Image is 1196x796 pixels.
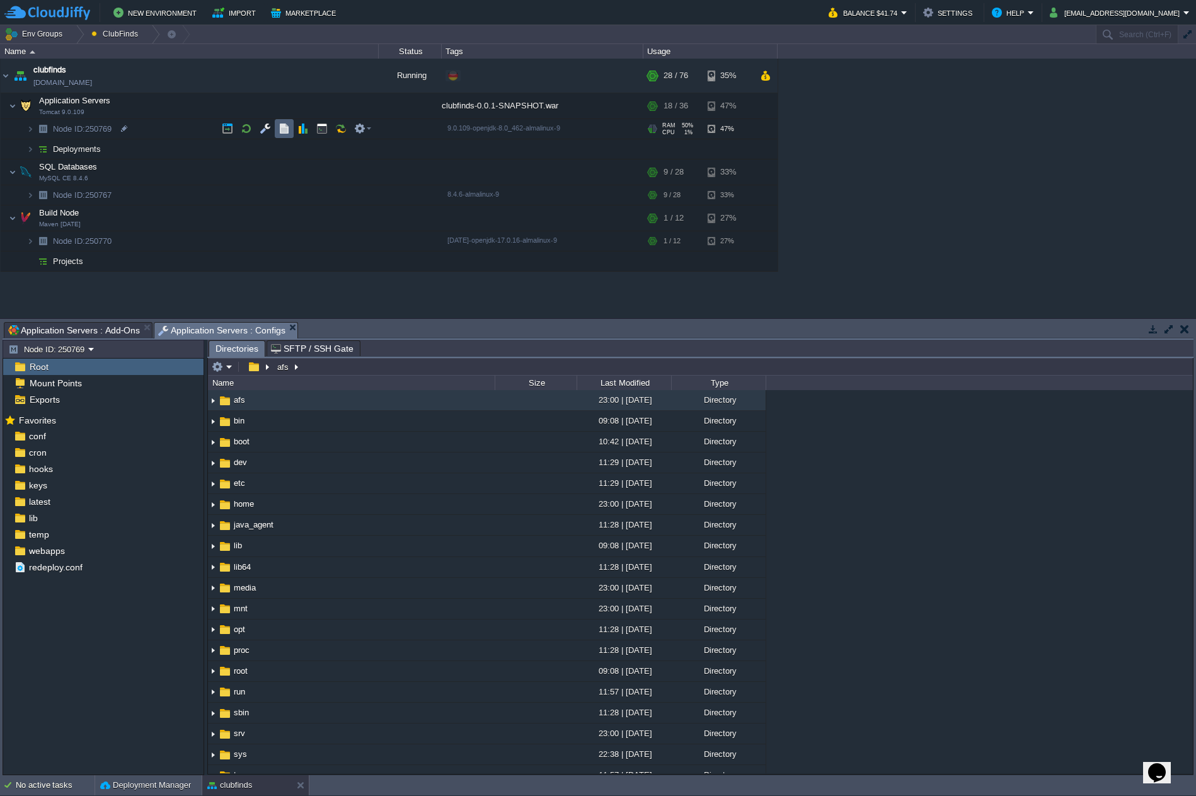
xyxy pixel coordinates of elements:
img: AMDAwAAAACH5BAEAAAAALAAAAAABAAEAAAICRAEAOw== [26,231,34,251]
div: 35% [708,59,749,93]
a: etc [232,478,247,488]
span: 250769 [52,124,113,134]
input: Click to enter the path [208,358,1193,376]
span: SQL Databases [38,161,99,172]
img: AMDAwAAAACH5BAEAAAAALAAAAAABAAEAAAICRAEAOw== [11,59,29,93]
a: dev [232,457,249,468]
div: 9 / 28 [664,159,684,185]
div: 09:08 | [DATE] [577,536,671,555]
span: lib [232,540,244,551]
span: run [232,686,247,697]
a: sbin [232,707,251,718]
img: AMDAwAAAACH5BAEAAAAALAAAAAABAAEAAAICRAEAOw== [218,643,232,657]
img: AMDAwAAAACH5BAEAAAAALAAAAAABAAEAAAICRAEAOw== [218,477,232,491]
img: AMDAwAAAACH5BAEAAAAALAAAAAABAAEAAAICRAEAOw== [218,394,232,408]
div: 47% [708,93,749,118]
a: latest [26,496,52,507]
a: redeploy.conf [26,562,84,573]
img: AMDAwAAAACH5BAEAAAAALAAAAAABAAEAAAICRAEAOw== [26,251,34,271]
button: Node ID: 250769 [8,343,88,355]
span: Tomcat 9.0.109 [39,108,84,116]
span: 50% [681,122,693,129]
div: 11:29 | [DATE] [577,453,671,472]
button: Import [212,5,260,20]
div: 18 / 36 [664,93,688,118]
a: sys [232,749,249,759]
span: 8.4.6-almalinux-9 [447,190,499,198]
a: Mount Points [27,378,84,389]
span: Exports [27,394,62,405]
a: cron [26,447,49,458]
a: Node ID:250770 [52,236,113,246]
span: media [232,582,258,593]
a: Deployments [52,144,103,154]
img: AMDAwAAAACH5BAEAAAAALAAAAAABAAEAAAICRAEAOw== [26,185,34,205]
div: 1 / 12 [664,231,681,251]
div: 11:28 | [DATE] [577,703,671,722]
span: CPU [662,129,675,136]
div: Running [379,59,442,93]
img: AMDAwAAAACH5BAEAAAAALAAAAAABAAEAAAICRAEAOw== [218,498,232,512]
span: RAM [662,122,676,129]
img: AMDAwAAAACH5BAEAAAAALAAAAAABAAEAAAICRAEAOw== [218,560,232,574]
span: lib [26,512,40,524]
span: bin [232,415,246,426]
a: lib64 [232,562,253,572]
img: AMDAwAAAACH5BAEAAAAALAAAAAABAAEAAAICRAEAOw== [218,685,232,699]
span: webapps [26,545,67,557]
div: Directory [671,536,766,555]
a: java_agent [232,519,275,530]
a: temp [26,529,51,540]
img: CloudJiffy [4,5,90,21]
div: Last Modified [578,376,671,390]
span: Favorites [16,415,58,426]
a: hooks [26,463,55,475]
img: AMDAwAAAACH5BAEAAAAALAAAAAABAAEAAAICRAEAOw== [26,119,34,139]
div: Name [209,376,495,390]
button: Balance $41.74 [829,5,901,20]
div: Directory [671,557,766,577]
div: Directory [671,703,766,722]
img: AMDAwAAAACH5BAEAAAAALAAAAAABAAEAAAICRAEAOw== [34,251,52,271]
img: AMDAwAAAACH5BAEAAAAALAAAAAABAAEAAAICRAEAOw== [34,231,52,251]
div: Directory [671,724,766,743]
img: AMDAwAAAACH5BAEAAAAALAAAAAABAAEAAAICRAEAOw== [30,50,35,54]
button: Deployment Manager [100,779,191,792]
button: Help [992,5,1028,20]
div: 23:00 | [DATE] [577,390,671,410]
span: afs [232,395,247,405]
img: AMDAwAAAACH5BAEAAAAALAAAAAABAAEAAAICRAEAOw== [1,59,11,93]
a: root [232,666,250,676]
img: AMDAwAAAACH5BAEAAAAALAAAAAABAAEAAAICRAEAOw== [208,558,218,577]
img: AMDAwAAAACH5BAEAAAAALAAAAAABAAEAAAICRAEAOw== [218,623,232,637]
img: AMDAwAAAACH5BAEAAAAALAAAAAABAAEAAAICRAEAOw== [208,474,218,493]
img: AMDAwAAAACH5BAEAAAAALAAAAAABAAEAAAICRAEAOw== [218,456,232,470]
button: afs [275,361,292,372]
img: AMDAwAAAACH5BAEAAAAALAAAAAABAAEAAAICRAEAOw== [208,537,218,557]
div: Status [379,44,441,59]
span: proc [232,645,251,655]
div: 27% [708,205,749,231]
div: Tags [442,44,643,59]
span: Application Servers : Add-Ons [8,323,140,338]
span: MySQL CE 8.4.6 [39,175,88,182]
div: 22:38 | [DATE] [577,744,671,764]
button: Env Groups [4,25,67,43]
div: Usage [644,44,777,59]
a: tmp [232,770,250,780]
a: [DOMAIN_NAME] [33,76,92,89]
img: AMDAwAAAACH5BAEAAAAALAAAAAABAAEAAAICRAEAOw== [208,683,218,702]
div: Directory [671,620,766,639]
div: 9 / 28 [664,185,681,205]
span: Application Servers : Configs [158,323,285,338]
div: Directory [671,390,766,410]
img: AMDAwAAAACH5BAEAAAAALAAAAAABAAEAAAICRAEAOw== [208,432,218,452]
button: Settings [923,5,976,20]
